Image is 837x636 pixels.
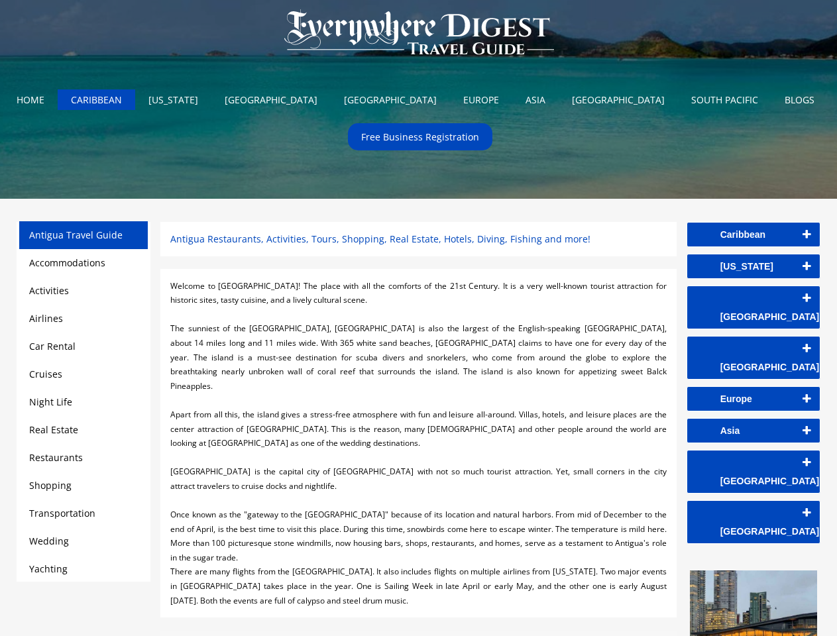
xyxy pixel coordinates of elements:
[29,256,105,269] a: Accommodations
[516,89,555,110] a: ASIA
[29,284,69,297] a: Activities
[29,340,76,352] a: Car Rental
[687,450,820,493] a: [GEOGRAPHIC_DATA]
[29,368,62,380] a: Cruises
[687,223,820,246] a: Caribbean
[29,229,123,241] a: Antigua Travel Guide
[139,89,208,110] a: [US_STATE]
[29,312,63,325] a: Airlines
[687,501,820,543] a: [GEOGRAPHIC_DATA]
[29,535,69,547] a: Wedding
[7,89,54,110] a: HOME
[687,254,820,278] a: [US_STATE]
[170,323,666,391] span: The sunniest of the [GEOGRAPHIC_DATA], [GEOGRAPHIC_DATA] is also the largest of the English-speak...
[687,419,820,443] a: Asia
[170,566,666,606] span: There are many flights from the [GEOGRAPHIC_DATA]. It also includes flights on multiple airlines ...
[170,280,666,306] span: Welcome to [GEOGRAPHIC_DATA]! The place with all the comforts of the 21st Century. It is a very w...
[170,233,590,245] span: Antigua Restaurants, Activities, Tours, Shopping, Real Estate, Hotels, Diving, Fishing and more!
[29,507,95,519] a: Transportation
[29,396,72,408] a: Night Life
[453,89,509,110] a: EUROPE
[215,89,327,110] a: [GEOGRAPHIC_DATA]
[170,509,666,563] span: Once known as the "gateway to the [GEOGRAPHIC_DATA]" because of its location and natural harbors....
[61,89,132,110] a: CARIBBEAN
[170,409,666,449] span: Apart from all this, the island gives a stress-free atmosphere with fun and leisure all-around. V...
[29,451,83,464] a: Restaurants
[351,127,489,147] a: Free Business Registration
[29,479,72,492] a: Shopping
[29,423,78,436] a: Real Estate
[170,466,666,492] span: [GEOGRAPHIC_DATA] is the capital city of [GEOGRAPHIC_DATA] with not so much tourist attraction. Y...
[775,89,824,110] a: BLOGS
[29,562,68,575] a: Yachting
[681,89,768,110] a: SOUTH PACIFIC
[687,286,820,329] a: [GEOGRAPHIC_DATA]
[334,89,447,110] a: [GEOGRAPHIC_DATA]
[687,337,820,379] a: [GEOGRAPHIC_DATA]
[562,89,675,110] a: [GEOGRAPHIC_DATA]
[687,387,820,411] a: Europe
